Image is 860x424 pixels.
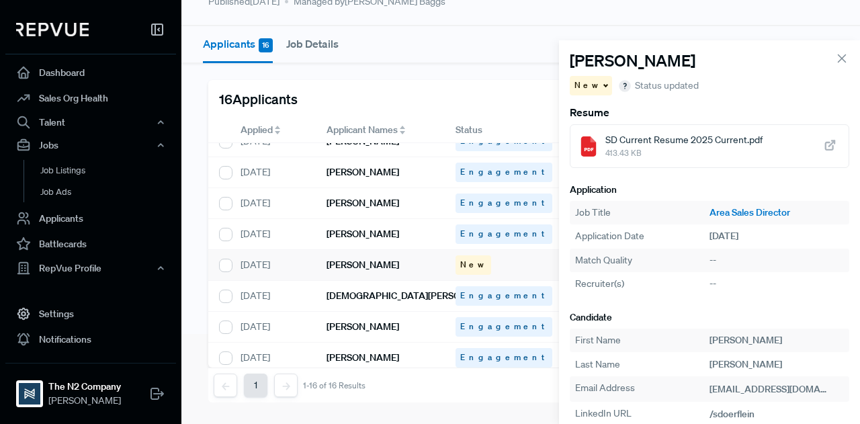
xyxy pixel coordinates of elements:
span: New [460,259,486,271]
span: -- [709,278,716,290]
strong: The N2 Company [48,380,121,394]
h6: [PERSON_NAME] [327,352,399,364]
button: RepVue Profile [5,257,176,280]
div: [DATE] [230,343,316,374]
button: Applicants [203,26,273,63]
div: [DATE] [709,229,844,243]
h6: [PERSON_NAME] [327,198,399,209]
div: Application Date [575,229,709,243]
div: [DATE] [230,250,316,281]
span: 413.43 KB [605,147,763,159]
span: 16 [259,38,273,52]
span: Engagement [460,351,548,364]
span: Engagement [460,290,548,302]
div: [DATE] [230,281,316,312]
div: Toggle SortBy [230,118,316,143]
a: Job Listings [24,160,194,181]
div: [PERSON_NAME] [709,357,844,372]
span: Engagement [460,166,548,178]
button: Previous [214,374,237,397]
h6: [PERSON_NAME] [327,321,399,333]
span: [PERSON_NAME] [48,394,121,408]
span: New [574,79,601,91]
div: First Name [575,333,709,347]
div: Match Quality [575,253,709,267]
a: Settings [5,301,176,327]
div: 1-16 of 16 Results [303,381,365,390]
span: Status updated [635,79,699,93]
button: Jobs [5,134,176,157]
a: Dashboard [5,60,176,85]
h6: Candidate [570,312,849,323]
div: Email Address [575,381,709,397]
button: 1 [244,374,267,397]
button: Next [274,374,298,397]
img: RepVue [16,23,89,36]
a: Area Sales Director [709,206,844,220]
h4: [PERSON_NAME] [570,51,695,71]
a: Applicants [5,206,176,231]
h6: [PERSON_NAME] [327,259,399,271]
h6: Resume [570,106,849,119]
div: [DATE] [230,219,316,250]
h6: [DEMOGRAPHIC_DATA][PERSON_NAME] [327,290,501,302]
button: Talent [5,111,176,134]
div: Last Name [575,357,709,372]
a: Battlecards [5,231,176,257]
a: Job Ads [24,181,194,203]
a: Sales Org Health [5,85,176,111]
h6: Application [570,184,849,196]
div: Toggle SortBy [316,118,445,143]
a: Notifications [5,327,176,352]
img: The N2 Company [19,383,40,405]
span: Applicant Names [327,123,398,137]
div: [DATE] [230,188,316,219]
div: [DATE] [230,157,316,188]
nav: pagination [214,374,365,397]
div: [DATE] [230,312,316,343]
span: Status [456,123,482,137]
h6: [PERSON_NAME] [327,167,399,178]
h6: [PERSON_NAME] [327,136,399,147]
div: LinkedIn URL [575,407,709,423]
span: Engagement [460,228,548,240]
span: SD Current Resume 2025 Current.pdf [605,133,763,147]
a: /sdoerflein [709,408,770,420]
h5: 16 Applicants [219,91,298,107]
div: -- [709,253,844,267]
div: Recruiter(s) [575,277,709,291]
span: Applied [241,123,273,137]
a: SD Current Resume 2025 Current.pdf413.43 KB [570,124,849,168]
a: The N2 CompanyThe N2 Company[PERSON_NAME] [5,363,176,413]
h6: [PERSON_NAME] [327,228,399,240]
span: Engagement [460,197,548,209]
button: Job Details [286,26,339,61]
div: Job Title [575,206,709,220]
div: [PERSON_NAME] [709,333,844,347]
span: /sdoerflein [709,408,755,420]
span: Engagement [460,321,548,333]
